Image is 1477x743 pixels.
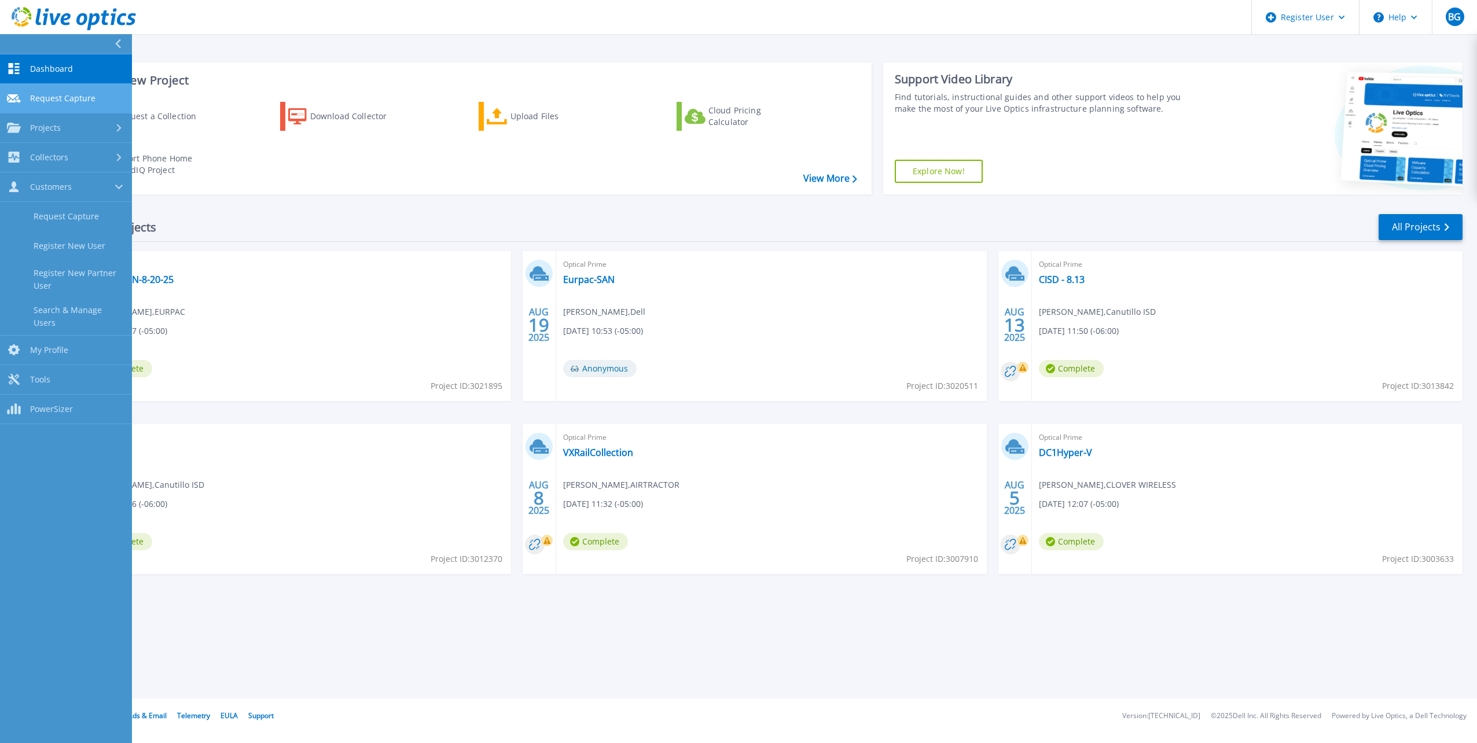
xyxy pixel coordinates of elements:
div: Find tutorials, instructional guides and other support videos to help you make the most of your L... [895,91,1194,115]
a: Request a Collection [82,102,211,131]
span: 5 [1009,493,1020,503]
div: Cloud Pricing Calculator [708,105,801,128]
span: BG [1448,12,1461,21]
a: CISD - 8.13 [1039,274,1085,285]
span: Project ID: 3021895 [431,380,502,392]
div: Download Collector [310,105,403,128]
a: Eurpac-SAN [563,274,615,285]
span: Complete [1039,533,1104,550]
span: [DATE] 10:53 (-05:00) [563,325,643,337]
span: Project ID: 3012370 [431,553,502,565]
h3: Start a New Project [82,74,857,87]
span: Optical Prime [87,431,504,444]
a: Download Collector [280,102,409,131]
span: Optical Prime [1039,258,1456,271]
span: Optical Prime [87,258,504,271]
span: Tools [30,374,50,385]
span: Customers [30,182,72,192]
span: Project ID: 3007910 [906,553,978,565]
a: Ads & Email [128,711,167,720]
span: Collectors [30,152,68,163]
span: [DATE] 11:32 (-05:00) [563,498,643,510]
a: DC1Hyper-V [1039,447,1092,458]
div: AUG 2025 [1004,477,1026,519]
span: Optical Prime [1039,431,1456,444]
li: Version: [TECHNICAL_ID] [1122,712,1200,720]
div: AUG 2025 [1004,304,1026,346]
li: Powered by Live Optics, a Dell Technology [1332,712,1467,720]
span: Project ID: 3003633 [1382,553,1454,565]
span: [PERSON_NAME] , AIRTRACTOR [563,479,679,491]
span: 19 [528,320,549,330]
span: [PERSON_NAME] , Dell [563,306,645,318]
a: Upload Files [479,102,608,131]
div: AUG 2025 [528,477,550,519]
span: [DATE] 11:50 (-06:00) [1039,325,1119,337]
a: View More [803,173,857,184]
span: Project ID: 3020511 [906,380,978,392]
a: Explore Now! [895,160,983,183]
span: [PERSON_NAME] , Canutillo ISD [1039,306,1156,318]
a: EULA [221,711,238,720]
span: [PERSON_NAME] , EURPAC [87,306,185,318]
div: Upload Files [510,105,603,128]
a: Telemetry [177,711,210,720]
div: Support Video Library [895,72,1194,87]
a: Cloud Pricing Calculator [677,102,806,131]
span: Request Capture [30,93,95,104]
div: AUG 2025 [528,304,550,346]
span: My Profile [30,345,68,355]
div: Import Phone Home CloudIQ Project [113,153,204,176]
li: © 2025 Dell Inc. All Rights Reserved [1211,712,1321,720]
a: All Projects [1379,214,1463,240]
span: 13 [1004,320,1025,330]
span: [DATE] 12:07 (-05:00) [1039,498,1119,510]
span: Complete [563,533,628,550]
span: Anonymous [563,360,637,377]
span: Dashboard [30,64,73,74]
span: Project ID: 3013842 [1382,380,1454,392]
span: [PERSON_NAME] , Canutillo ISD [87,479,204,491]
span: [PERSON_NAME] , CLOVER WIRELESS [1039,479,1176,491]
span: Optical Prime [563,431,980,444]
span: 8 [534,493,544,503]
div: Request a Collection [115,105,208,128]
span: PowerSizer [30,404,73,414]
a: Support [248,711,274,720]
span: Optical Prime [563,258,980,271]
a: VXRailCollection [563,447,633,458]
span: Complete [1039,360,1104,377]
span: Projects [30,123,61,133]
